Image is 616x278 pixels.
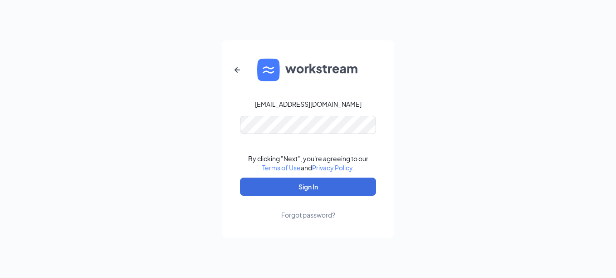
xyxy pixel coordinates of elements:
a: Privacy Policy [312,164,352,172]
a: Terms of Use [262,164,301,172]
div: By clicking "Next", you're agreeing to our and . [248,154,368,172]
svg: ArrowLeftNew [232,65,243,75]
img: WS logo and Workstream text [257,59,359,81]
button: ArrowLeftNew [226,59,248,81]
a: Forgot password? [281,196,335,219]
button: Sign In [240,178,376,196]
div: [EMAIL_ADDRESS][DOMAIN_NAME] [255,99,362,109]
div: Forgot password? [281,210,335,219]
